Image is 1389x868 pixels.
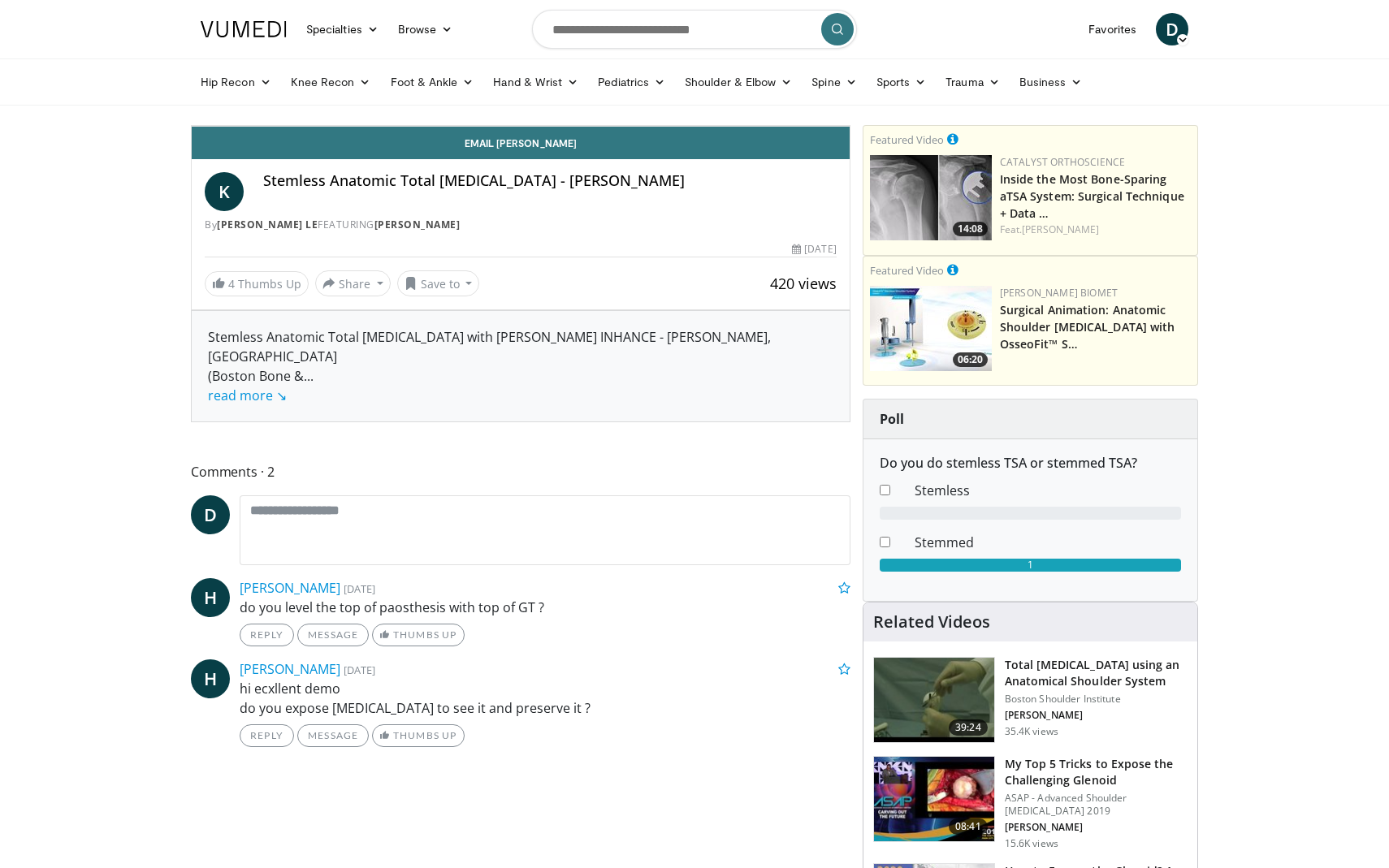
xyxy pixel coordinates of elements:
[802,66,866,98] a: Spine
[1156,13,1188,45] a: D
[675,66,802,98] a: Shoulder & Elbow
[870,132,944,147] small: Featured Video
[297,724,369,747] a: Message
[208,386,287,404] a: read more ↘
[870,286,992,371] a: 06:20
[1005,837,1058,850] p: 15.6K views
[205,172,244,211] a: K
[1005,657,1188,689] h3: Total [MEDICAL_DATA] using an Anatomical Shoulder System
[191,495,230,534] a: D
[191,578,230,617] a: H
[372,724,464,747] a: Thumbs Up
[344,663,375,677] small: [DATE]
[240,724,294,747] a: Reply
[1010,66,1093,98] a: Business
[1000,302,1175,352] a: Surgical Animation: Anatomic Shoulder [MEDICAL_DATA] with OsseoFit™ S…
[191,461,850,482] span: Comments 2
[880,410,904,428] strong: Poll
[1000,171,1184,221] a: Inside the Most Bone-Sparing aTSA System: Surgical Technique + Data …
[201,21,287,37] img: VuMedi Logo
[770,274,837,293] span: 420 views
[483,66,588,98] a: Hand & Wrist
[870,155,992,240] img: 9f15458b-d013-4cfd-976d-a83a3859932f.150x105_q85_crop-smart_upscale.jpg
[588,66,675,98] a: Pediatrics
[902,481,1193,500] dd: Stemless
[228,276,235,291] span: 4
[315,270,391,296] button: Share
[870,286,992,371] img: 84e7f812-2061-4fff-86f6-cdff29f66ef4.150x105_q85_crop-smart_upscale.jpg
[240,679,850,718] p: hi ecxllent demo do you expose [MEDICAL_DATA] to see it and preserve it ?
[374,218,461,231] a: [PERSON_NAME]
[388,13,463,45] a: Browse
[192,127,850,159] a: Email [PERSON_NAME]
[936,66,1010,98] a: Trauma
[217,218,318,231] a: [PERSON_NAME] Le
[1005,792,1188,818] p: ASAP - Advanced Shoulder [MEDICAL_DATA] 2019
[870,263,944,278] small: Featured Video
[397,270,480,296] button: Save to
[870,155,992,240] a: 14:08
[240,660,340,678] a: [PERSON_NAME]
[880,559,1181,572] div: 1
[949,719,988,736] span: 39:24
[949,818,988,835] span: 08:41
[372,624,464,646] a: Thumbs Up
[1079,13,1146,45] a: Favorites
[1000,155,1126,169] a: Catalyst OrthoScience
[191,659,230,698] a: H
[873,756,1188,850] a: 08:41 My Top 5 Tricks to Expose the Challenging Glenoid ASAP - Advanced Shoulder [MEDICAL_DATA] 2...
[874,757,994,841] img: b61a968a-1fa8-450f-8774-24c9f99181bb.150x105_q85_crop-smart_upscale.jpg
[1000,286,1118,300] a: [PERSON_NAME] Biomet
[240,598,850,617] p: do you level the top of paosthesis with top of GT ?
[873,612,990,632] h4: Related Videos
[1005,709,1188,722] p: [PERSON_NAME]
[381,66,484,98] a: Foot & Ankle
[873,657,1188,743] a: 39:24 Total [MEDICAL_DATA] using an Anatomical Shoulder System Boston Shoulder Institute [PERSON_...
[296,13,388,45] a: Specialties
[1022,222,1099,236] a: [PERSON_NAME]
[1000,222,1191,237] div: Feat.
[1005,693,1188,706] p: Boston Shoulder Institute
[205,218,837,232] div: By FEATURING
[205,271,309,296] a: 4 Thumbs Up
[792,242,836,257] div: [DATE]
[902,533,1193,552] dd: Stemmed
[1005,756,1188,788] h3: My Top 5 Tricks to Expose the Challenging Glenoid
[953,352,988,367] span: 06:20
[953,222,988,236] span: 14:08
[874,658,994,742] img: 38824_0000_3.png.150x105_q85_crop-smart_upscale.jpg
[1005,821,1188,834] p: [PERSON_NAME]
[867,66,937,98] a: Sports
[880,456,1181,471] h6: Do you do stemless TSA or stemmed TSA?
[344,581,375,596] small: [DATE]
[240,579,340,597] a: [PERSON_NAME]
[1005,725,1058,738] p: 35.4K views
[240,624,294,646] a: Reply
[532,10,857,49] input: Search topics, interventions
[281,66,381,98] a: Knee Recon
[191,66,281,98] a: Hip Recon
[297,624,369,646] a: Message
[208,327,833,405] div: Stemless Anatomic Total [MEDICAL_DATA] with [PERSON_NAME] INHANCE - [PERSON_NAME], [GEOGRAPHIC_DA...
[263,172,837,190] h4: Stemless Anatomic Total [MEDICAL_DATA] - [PERSON_NAME]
